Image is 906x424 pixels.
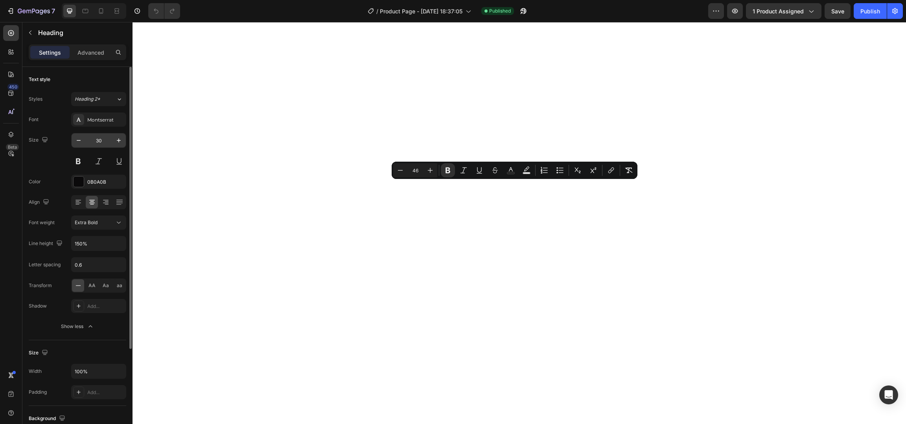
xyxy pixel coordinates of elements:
[61,323,94,330] div: Show less
[29,219,55,226] div: Font weight
[77,48,104,57] p: Advanced
[75,96,100,103] span: Heading 2*
[29,413,67,424] div: Background
[88,282,96,289] span: AA
[72,236,126,251] input: Auto
[7,84,19,90] div: 450
[29,116,39,123] div: Font
[860,7,880,15] div: Publish
[72,364,126,378] input: Auto
[133,22,906,424] iframe: Design area
[29,302,47,310] div: Shadow
[392,162,637,179] div: Editor contextual toolbar
[29,319,126,334] button: Show less
[38,28,123,37] p: Heading
[29,389,47,396] div: Padding
[87,116,124,124] div: Montserrat
[29,135,50,146] div: Size
[29,348,50,358] div: Size
[879,385,898,404] div: Open Intercom Messenger
[103,282,109,289] span: Aa
[87,179,124,186] div: 0B0A0B
[6,144,19,150] div: Beta
[71,92,126,106] button: Heading 2*
[117,282,122,289] span: aa
[52,6,55,16] p: 7
[87,389,124,396] div: Add...
[29,282,52,289] div: Transform
[29,197,51,208] div: Align
[3,3,59,19] button: 7
[87,303,124,310] div: Add...
[29,238,64,249] div: Line height
[746,3,821,19] button: 1 product assigned
[380,7,462,15] span: Product Page - [DATE] 18:37:05
[148,3,180,19] div: Undo/Redo
[29,76,50,83] div: Text style
[831,8,844,15] span: Save
[489,7,511,15] span: Published
[376,7,378,15] span: /
[75,219,98,225] span: Extra Bold
[72,258,126,272] input: Auto
[854,3,887,19] button: Publish
[29,96,42,103] div: Styles
[71,216,126,230] button: Extra Bold
[29,178,41,185] div: Color
[825,3,851,19] button: Save
[753,7,804,15] span: 1 product assigned
[29,261,61,268] div: Letter spacing
[39,48,61,57] p: Settings
[29,368,42,375] div: Width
